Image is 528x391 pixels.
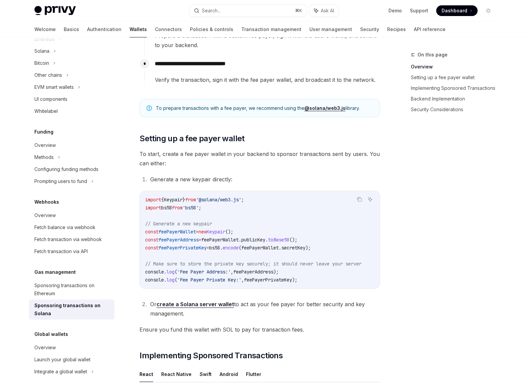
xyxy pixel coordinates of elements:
span: , [241,277,244,283]
span: 'bs58' [183,205,199,211]
div: Launch your global wallet [34,356,90,364]
a: Security [360,21,379,37]
div: Prompting users to fund [34,177,87,185]
span: ); [305,245,311,251]
span: ( [175,269,177,275]
a: Fetch transaction via API [29,245,114,257]
span: encode [223,245,239,251]
li: Or to act as your fee payer for better security and key management. [148,300,380,318]
div: Fetch transaction via API [34,247,88,255]
span: . [164,269,167,275]
a: API reference [414,21,446,37]
a: create a Solana server wallet [157,301,234,308]
li: Generate a new keypair directly: [148,175,380,184]
span: Dashboard [442,7,467,14]
span: import [145,205,161,211]
a: User management [309,21,352,37]
a: Security Considerations [411,104,499,115]
span: const [145,245,159,251]
a: Support [410,7,428,14]
button: Copy the contents from the code block [355,195,364,204]
a: Implementing Sponsored Transactions [411,83,499,93]
div: Sponsoring transactions on Solana [34,302,110,318]
button: Search...⌘K [189,5,306,17]
div: Solana [34,47,49,55]
a: Sponsoring transactions on Ethereum [29,279,114,300]
span: ; [241,197,244,203]
button: Ask AI [309,5,339,17]
div: UI components [34,95,67,103]
a: Configuring funding methods [29,163,114,175]
span: (); [225,229,233,235]
span: const [145,229,159,235]
span: (); [289,237,297,243]
div: Overview [34,344,56,352]
span: . [164,277,167,283]
span: ); [273,269,279,275]
span: console [145,269,164,275]
div: Overview [34,211,56,219]
span: = [207,245,209,251]
a: Backend Implementation [411,93,499,104]
span: from [185,197,196,203]
svg: Note [147,106,152,111]
button: Swift [200,366,212,382]
span: { [161,197,164,203]
span: . [279,245,281,251]
a: Sponsoring transactions on Solana [29,300,114,320]
h5: Gas management [34,268,76,276]
div: Whitelabel [34,107,58,115]
a: Authentication [87,21,121,37]
span: publicKey [241,237,265,243]
span: console [145,277,164,283]
div: Search... [202,7,221,15]
span: Implementing Sponsored Transactions [140,350,283,361]
a: Fetch transaction via webhook [29,233,114,245]
a: Fetch balance via webhook [29,221,114,233]
span: const [145,237,159,243]
span: } [183,197,185,203]
div: Other chains [34,71,62,79]
span: On this page [418,51,448,59]
span: // Make sure to store the private key securely; it should never leave your server [145,261,361,267]
span: ( [239,245,241,251]
button: React Native [161,366,192,382]
span: feePayerWallet [201,237,239,243]
span: feePayerAddress [233,269,273,275]
span: feePayerAddress [159,237,199,243]
span: Ask AI [321,7,334,14]
span: Keypair [207,229,225,235]
span: new [199,229,207,235]
a: Overview [29,209,114,221]
span: To start, create a fee payer wallet in your backend to sponsor transactions sent by users. You ca... [140,149,380,168]
span: 'Fee Payer Private Key:' [177,277,241,283]
h5: Global wallets [34,330,68,338]
div: EVM smart wallets [34,83,74,91]
span: . [265,237,268,243]
a: UI components [29,93,114,105]
button: Android [220,366,238,382]
span: '@solana/web3.js' [196,197,241,203]
span: Keypair [164,197,183,203]
span: To prepare transactions with a fee payer, we recommend using the library. [156,105,373,112]
span: Ensure you fund this wallet with SOL to pay for transaction fees. [140,325,380,334]
img: light logo [34,6,76,15]
span: ); [292,277,297,283]
span: secretKey [281,245,305,251]
div: Integrate a global wallet [34,368,87,376]
span: , [231,269,233,275]
span: log [167,269,175,275]
span: feePayerPrivateKey [244,277,292,283]
button: Flutter [246,366,261,382]
span: bs58 [209,245,220,251]
h5: Funding [34,128,53,136]
span: ⌘ K [295,8,302,13]
div: Methods [34,153,54,161]
a: Transaction management [241,21,301,37]
span: ; [199,205,201,211]
span: // Generate a new keypair [145,221,212,227]
a: Setting up a fee payer wallet [411,72,499,83]
span: import [145,197,161,203]
span: . [239,237,241,243]
div: Configuring funding methods [34,165,98,173]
